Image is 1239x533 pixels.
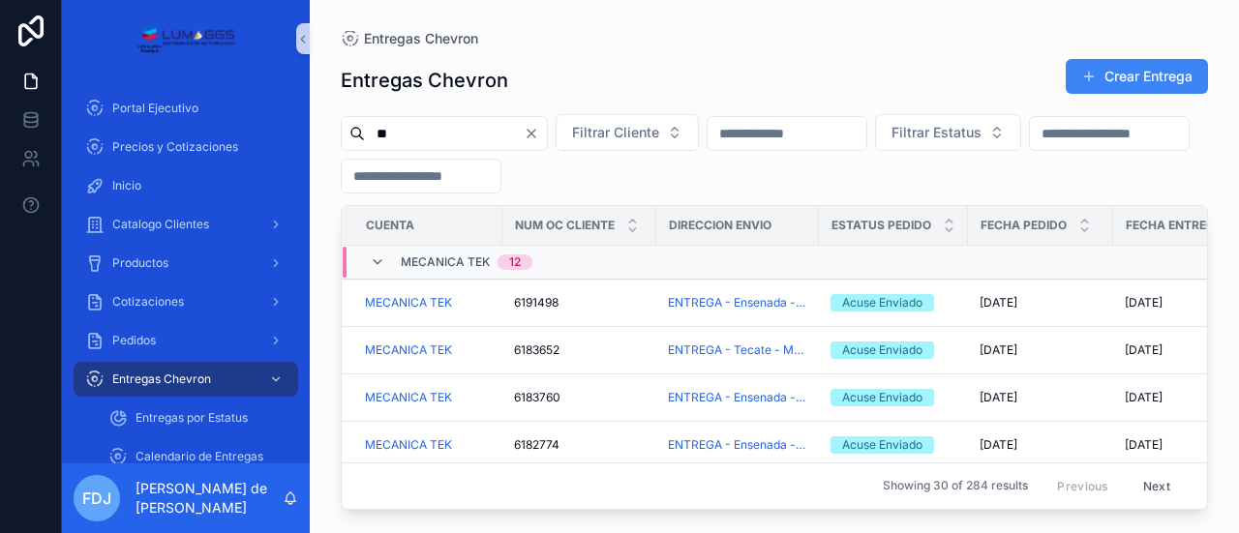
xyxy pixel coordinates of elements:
[668,342,807,358] a: ENTREGA - Tecate - MECANICA TEK
[980,295,1017,311] span: [DATE]
[980,437,1102,453] a: [DATE]
[980,390,1017,405] span: [DATE]
[74,207,298,242] a: Catalogo Clientes
[980,295,1102,311] a: [DATE]
[831,218,931,233] span: Estatus Pedido
[842,294,922,311] div: Acuse Enviado
[514,342,559,358] span: 6183652
[514,295,645,311] a: 6191498
[112,294,184,310] span: Cotizaciones
[1125,342,1163,358] span: [DATE]
[74,362,298,397] a: Entregas Chevron
[112,139,238,155] span: Precios y Cotizaciones
[556,114,699,151] button: Select Button
[668,295,807,311] a: ENTREGA - Ensenada - MECANICA TEK
[1125,437,1163,453] span: [DATE]
[365,437,452,453] a: MECANICA TEK
[74,168,298,203] a: Inicio
[515,218,615,233] span: Num OC Cliente
[831,389,956,406] a: Acuse Enviado
[365,342,452,358] a: MECANICA TEK
[980,342,1102,358] a: [DATE]
[1130,471,1184,501] button: Next
[668,437,807,453] a: ENTREGA - Ensenada - MECANICA TEK
[509,254,521,270] div: 12
[831,341,956,359] a: Acuse Enviado
[514,390,560,405] span: 6183760
[842,341,922,359] div: Acuse Enviado
[891,123,982,142] span: Filtrar Estatus
[875,114,1021,151] button: Select Button
[514,390,645,405] a: 6183760
[981,218,1067,233] span: Fecha Pedido
[1125,390,1163,405] span: [DATE]
[514,342,645,358] a: 6183652
[365,390,491,405] a: MECANICA TEK
[82,487,111,510] span: FdJ
[112,371,211,387] span: Entregas Chevron
[514,437,559,453] span: 6182774
[1066,59,1208,94] button: Crear Entrega
[112,255,168,271] span: Productos
[341,29,478,48] a: Entregas Chevron
[831,436,956,454] a: Acuse Enviado
[668,390,807,405] a: ENTREGA - Ensenada - MECANICA TEK
[980,390,1102,405] a: [DATE]
[401,254,490,270] span: MECANICA TEK
[365,390,452,405] a: MECANICA TEK
[365,295,452,311] a: MECANICA TEK
[74,130,298,164] a: Precios y Cotizaciones
[514,437,645,453] a: 6182774
[524,126,547,141] button: Clear
[514,295,559,311] span: 6191498
[364,29,478,48] span: Entregas Chevron
[831,294,956,311] a: Acuse Enviado
[980,437,1017,453] span: [DATE]
[62,77,310,463] div: scrollable content
[112,217,209,232] span: Catalogo Clientes
[365,295,491,311] a: MECANICA TEK
[842,389,922,406] div: Acuse Enviado
[74,246,298,281] a: Productos
[74,91,298,126] a: Portal Ejecutivo
[136,410,248,426] span: Entregas por Estatus
[980,342,1017,358] span: [DATE]
[365,437,491,453] a: MECANICA TEK
[572,123,659,142] span: Filtrar Cliente
[112,333,156,348] span: Pedidos
[669,218,771,233] span: Direccion Envio
[97,400,298,435] a: Entregas por Estatus
[112,101,198,116] span: Portal Ejecutivo
[97,439,298,474] a: Calendario de Entregas
[136,23,234,54] img: App logo
[366,218,414,233] span: Cuenta
[136,479,283,518] p: [PERSON_NAME] de [PERSON_NAME]
[136,449,263,464] span: Calendario de Entregas
[112,178,141,193] span: Inicio
[883,479,1028,494] span: Showing 30 of 284 results
[74,284,298,319] a: Cotizaciones
[341,67,508,94] h1: Entregas Chevron
[74,323,298,358] a: Pedidos
[842,436,922,454] div: Acuse Enviado
[1125,295,1163,311] span: [DATE]
[365,342,491,358] a: MECANICA TEK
